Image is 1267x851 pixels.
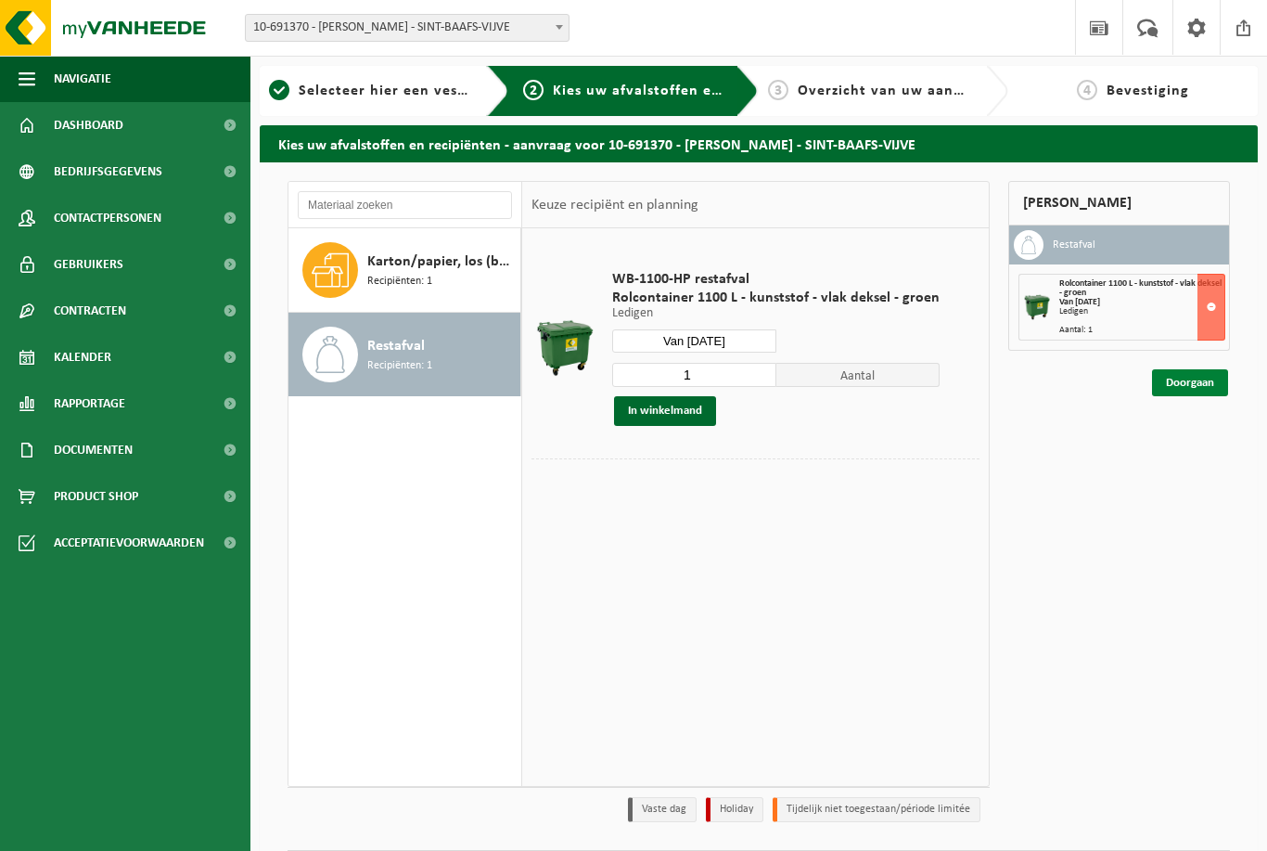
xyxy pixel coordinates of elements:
[612,329,776,353] input: Selecteer datum
[367,335,425,357] span: Restafval
[288,313,521,396] button: Restafval Recipiënten: 1
[614,396,716,426] button: In winkelmand
[54,148,162,195] span: Bedrijfsgegevens
[54,473,138,520] span: Product Shop
[1008,181,1230,226] div: [PERSON_NAME]
[269,80,289,100] span: 1
[1107,84,1189,98] span: Bevestiging
[269,80,472,102] a: 1Selecteer hier een vestiging
[768,80,788,100] span: 3
[798,84,993,98] span: Overzicht van uw aanvraag
[54,241,123,288] span: Gebruikers
[1059,278,1222,298] span: Rolcontainer 1100 L - kunststof - vlak deksel - groen
[1059,307,1224,316] div: Ledigen
[54,56,111,102] span: Navigatie
[628,797,697,822] li: Vaste dag
[246,15,569,41] span: 10-691370 - STEVEN DEMEULEMEESTER - SINT-BAAFS-VIJVE
[523,80,544,100] span: 2
[367,357,432,375] span: Recipiënten: 1
[54,195,161,241] span: Contactpersonen
[1059,297,1100,307] strong: Van [DATE]
[1053,230,1095,260] h3: Restafval
[612,270,940,289] span: WB-1100-HP restafval
[776,363,941,387] span: Aantal
[298,191,512,219] input: Materiaal zoeken
[54,520,204,566] span: Acceptatievoorwaarden
[706,797,763,822] li: Holiday
[54,288,126,334] span: Contracten
[367,251,516,273] span: Karton/papier, los (bedrijven)
[612,289,940,307] span: Rolcontainer 1100 L - kunststof - vlak deksel - groen
[773,797,980,822] li: Tijdelijk niet toegestaan/période limitée
[54,380,125,427] span: Rapportage
[1152,369,1228,396] a: Doorgaan
[245,14,570,42] span: 10-691370 - STEVEN DEMEULEMEESTER - SINT-BAAFS-VIJVE
[54,427,133,473] span: Documenten
[1059,326,1224,335] div: Aantal: 1
[553,84,808,98] span: Kies uw afvalstoffen en recipiënten
[367,273,432,290] span: Recipiënten: 1
[260,125,1258,161] h2: Kies uw afvalstoffen en recipiënten - aanvraag voor 10-691370 - [PERSON_NAME] - SINT-BAAFS-VIJVE
[288,228,521,313] button: Karton/papier, los (bedrijven) Recipiënten: 1
[522,182,708,228] div: Keuze recipiënt en planning
[612,307,940,320] p: Ledigen
[54,102,123,148] span: Dashboard
[299,84,499,98] span: Selecteer hier een vestiging
[1077,80,1097,100] span: 4
[54,334,111,380] span: Kalender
